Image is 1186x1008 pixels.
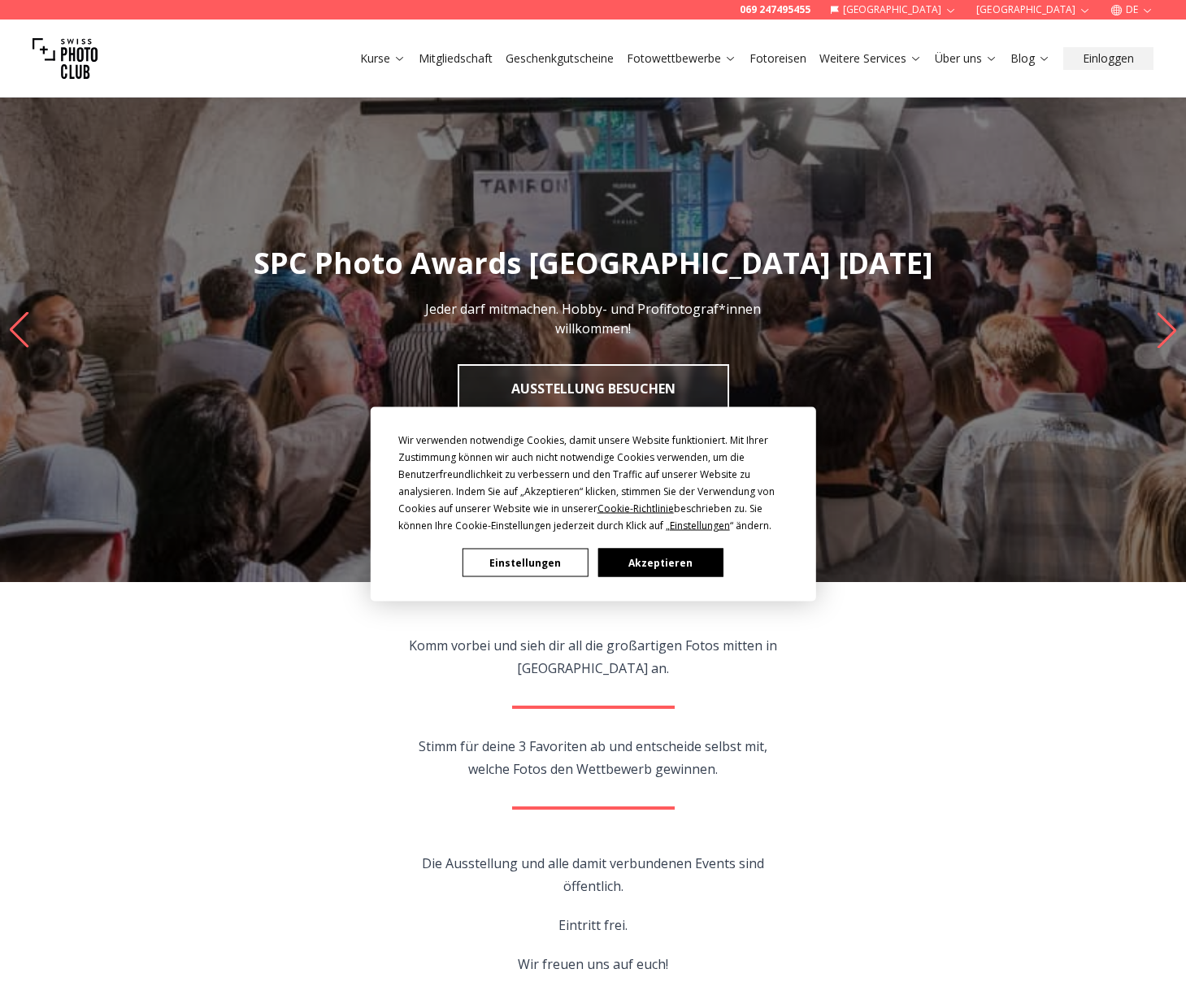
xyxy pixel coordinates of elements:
span: Cookie-Richtlinie [597,502,674,515]
span: Einstellungen [670,519,730,532]
button: Akzeptieren [597,549,723,577]
div: Cookie Consent Prompt [370,407,815,602]
div: Wir verwenden notwendige Cookies, damit unsere Website funktioniert. Mit Ihrer Zustimmung können ... [398,432,788,534]
button: Einstellungen [463,549,588,577]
